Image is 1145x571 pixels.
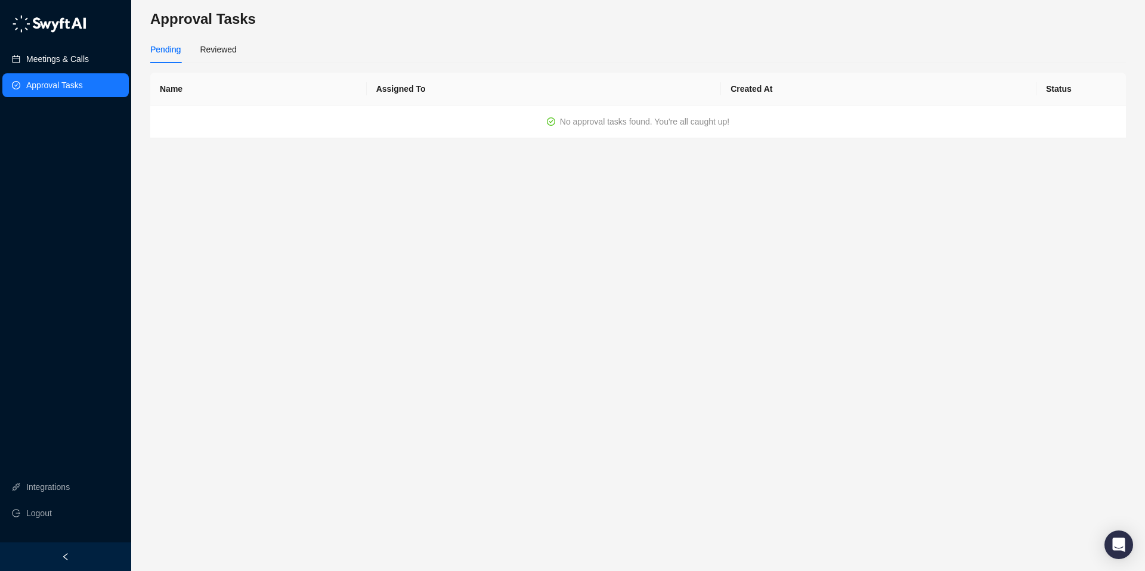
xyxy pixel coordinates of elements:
a: Integrations [26,475,70,499]
img: logo-05li4sbe.png [12,15,86,33]
div: Reviewed [200,43,236,56]
h3: Approval Tasks [150,10,1126,29]
div: Pending [150,43,181,56]
th: Created At [721,73,1036,105]
span: Logout [26,501,52,525]
th: Assigned To [367,73,721,105]
span: No approval tasks found. You're all caught up! [560,117,729,126]
a: Approval Tasks [26,73,83,97]
div: Open Intercom Messenger [1104,530,1133,559]
th: Name [150,73,367,105]
th: Status [1036,73,1126,105]
span: left [61,553,70,561]
span: logout [12,509,20,517]
a: Meetings & Calls [26,47,89,71]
